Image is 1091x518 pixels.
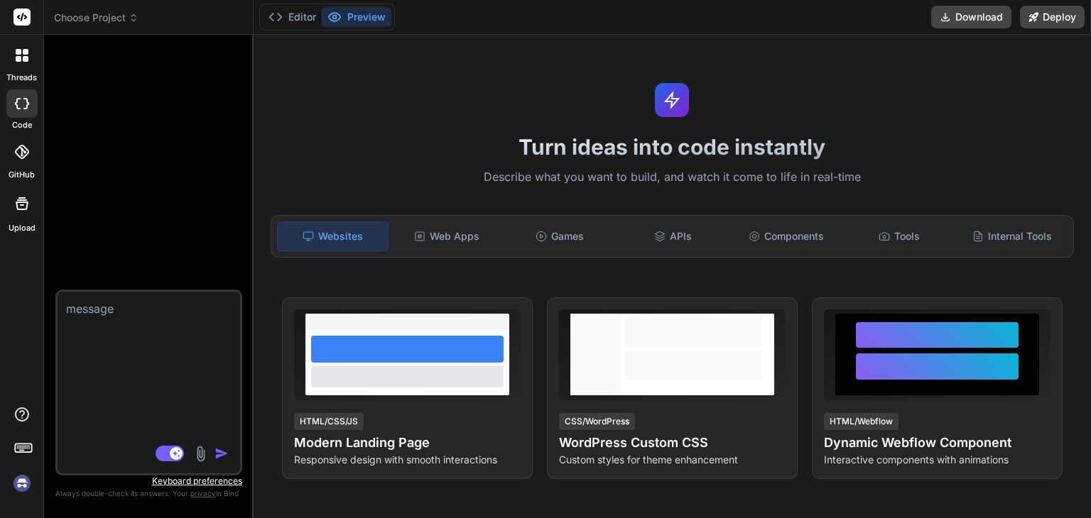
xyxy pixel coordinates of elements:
p: Responsive design with smooth interactions [294,453,521,467]
img: signin [10,471,34,495]
div: Components [731,221,841,251]
label: Upload [9,222,36,234]
p: Custom styles for theme enhancement [559,453,786,467]
label: threads [6,72,37,84]
label: GitHub [9,169,35,181]
h4: Modern Landing Page [294,433,521,453]
span: privacy [190,489,216,497]
button: Preview [322,7,391,27]
div: Websites [277,221,389,251]
span: Choose Project [54,11,139,25]
p: Interactive components with animations [824,453,1051,467]
h4: WordPress Custom CSS [559,433,786,453]
h1: Turn ideas into code instantly [262,134,1082,160]
img: attachment [192,446,209,462]
div: CSS/WordPress [559,413,635,430]
button: Deploy [1020,6,1085,28]
div: HTML/CSS/JS [294,413,364,430]
h4: Dynamic Webflow Component [824,433,1051,453]
p: Keyboard preferences [55,475,242,487]
div: Tools [844,221,954,251]
div: APIs [618,221,728,251]
textarea: [63-Lor-2722 77:28:29 IPS] DOL Sitam: co_adipis elits. Doeiusm TEM: /in-utlab/ [21-Etd-4947 27:48... [58,292,210,468]
p: Always double-check its answers. Your in Bind [55,487,242,500]
img: icon [215,446,229,461]
div: HTML/Webflow [824,413,899,430]
button: Download [931,6,1011,28]
div: Internal Tools [957,221,1068,251]
p: Describe what you want to build, and watch it come to life in real-time [262,168,1082,187]
button: Editor [263,7,322,27]
div: Web Apps [391,221,501,251]
label: code [12,119,32,131]
div: Games [504,221,614,251]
